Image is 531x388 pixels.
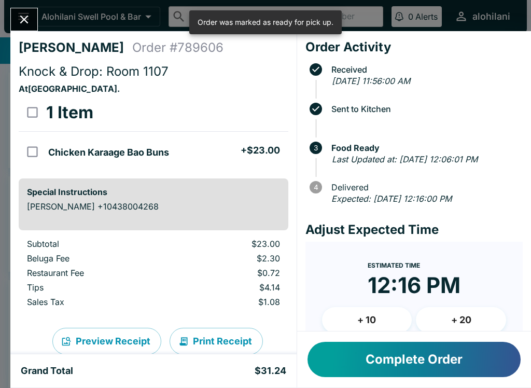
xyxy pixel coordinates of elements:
[326,143,523,153] span: Food Ready
[178,282,280,293] p: $4.14
[27,201,280,212] p: [PERSON_NAME] +10438004268
[241,144,280,157] h5: + $23.00
[52,328,161,355] button: Preview Receipt
[46,102,93,123] h3: 1 Item
[368,272,460,299] time: 12:16 PM
[332,154,478,164] em: Last Updated at: [DATE] 12:06:01 PM
[198,13,333,31] div: Order was marked as ready for pick up.
[331,193,452,204] em: Expected: [DATE] 12:16:00 PM
[27,282,161,293] p: Tips
[416,307,506,333] button: + 20
[178,297,280,307] p: $1.08
[326,183,523,192] span: Delivered
[322,307,412,333] button: + 10
[326,65,523,74] span: Received
[178,268,280,278] p: $0.72
[19,64,169,79] span: Knock & Drop: Room 1107
[19,84,120,94] strong: At [GEOGRAPHIC_DATA] .
[255,365,286,377] h5: $31.24
[178,239,280,249] p: $23.00
[27,268,161,278] p: Restaurant Fee
[27,297,161,307] p: Sales Tax
[132,40,223,56] h4: Order # 789606
[326,104,523,114] span: Sent to Kitchen
[178,253,280,264] p: $2.30
[27,239,161,249] p: Subtotal
[11,8,37,31] button: Close
[314,144,318,152] text: 3
[170,328,263,355] button: Print Receipt
[308,342,521,377] button: Complete Order
[48,146,169,159] h5: Chicken Karaage Bao Buns
[19,239,288,311] table: orders table
[305,39,523,55] h4: Order Activity
[27,187,280,197] h6: Special Instructions
[313,183,318,191] text: 4
[19,94,288,170] table: orders table
[27,253,161,264] p: Beluga Fee
[21,365,73,377] h5: Grand Total
[368,261,420,269] span: Estimated Time
[332,76,410,86] em: [DATE] 11:56:00 AM
[19,40,132,56] h4: [PERSON_NAME]
[305,222,523,238] h4: Adjust Expected Time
